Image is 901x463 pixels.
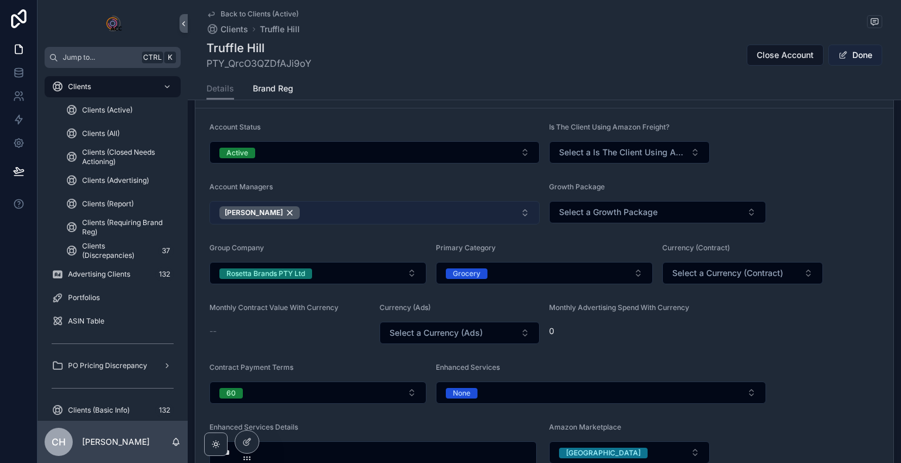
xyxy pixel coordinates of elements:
[566,448,641,458] div: [GEOGRAPHIC_DATA]
[219,206,300,219] button: Unselect 12
[45,311,181,332] a: ASIN Table
[45,287,181,308] a: Portfolios
[436,363,500,372] span: Enhanced Services
[209,325,216,337] span: --
[209,201,540,224] button: Select Button
[45,264,181,285] a: Advertising Clients132
[59,100,181,121] a: Clients (Active)
[59,240,181,261] a: Clients (Discrepancies)37
[206,83,234,94] span: Details
[206,9,299,19] a: Back to Clients (Active)
[757,49,814,61] span: Close Account
[226,148,248,158] div: Active
[82,199,134,209] span: Clients (Report)
[828,45,882,66] button: Done
[206,40,311,56] h1: Truffle Hill
[82,436,150,448] p: [PERSON_NAME]
[221,23,248,35] span: Clients
[68,316,104,326] span: ASIN Table
[209,382,426,404] button: Select Button
[253,83,293,94] span: Brand Reg
[389,327,483,339] span: Select a Currency (Ads)
[260,23,300,35] a: Truffle Hill
[82,148,169,166] span: Clients (Closed Needs Actioning)
[158,244,174,258] div: 37
[45,355,181,376] a: PO Pricing Discrepancy
[45,400,181,421] a: Clients (Basic Info)132
[82,105,133,115] span: Clients (Active)
[82,241,154,260] span: Clients (Discrepancies)
[253,78,293,101] a: Brand Reg
[380,322,540,344] button: Select Button
[549,325,710,337] span: 0
[662,262,823,284] button: Select Button
[52,435,66,449] span: CH
[209,141,540,164] button: Select Button
[103,14,122,33] img: App logo
[59,217,181,238] a: Clients (Requiring Brand Reg)
[209,122,260,131] span: Account Status
[549,423,621,431] span: Amazon Marketplace
[559,147,686,158] span: Select a Is The Client Using Amazon Freight?
[549,303,689,312] span: Monthly Advertising Spend With Currency
[221,9,299,19] span: Back to Clients (Active)
[155,267,174,281] div: 132
[209,262,426,284] button: Select Button
[559,206,658,218] span: Select a Growth Package
[59,123,181,144] a: Clients (All)
[549,141,710,164] button: Select Button
[165,53,175,62] span: K
[549,201,766,223] button: Select Button
[82,129,120,138] span: Clients (All)
[436,243,496,252] span: Primary Category
[436,382,766,404] button: Select Button
[209,182,273,191] span: Account Managers
[549,182,605,191] span: Growth Package
[206,23,248,35] a: Clients
[155,403,174,417] div: 132
[453,388,470,399] div: None
[672,267,783,279] span: Select a Currency (Contract)
[226,268,305,279] div: Rosetta Brands PTY Ltd
[45,47,181,68] button: Jump to...CtrlK
[549,122,669,131] span: Is The Client Using Amazon Freight?
[82,176,149,185] span: Clients (Advertising)
[59,170,181,191] a: Clients (Advertising)
[142,52,163,63] span: Ctrl
[662,243,730,252] span: Currency (Contract)
[68,270,130,279] span: Advertising Clients
[82,218,169,237] span: Clients (Requiring Brand Reg)
[436,262,653,284] button: Select Button
[209,243,264,252] span: Group Company
[747,45,824,66] button: Close Account
[68,293,100,302] span: Portfolios
[68,82,91,91] span: Clients
[206,78,234,100] a: Details
[453,268,480,279] div: Grocery
[225,208,283,217] span: [PERSON_NAME]
[45,76,181,97] a: Clients
[68,406,130,415] span: Clients (Basic Info)
[68,361,147,370] span: PO Pricing Discrepancy
[209,423,298,431] span: Enhanced Services Details
[209,363,293,372] span: Contract Payment Terms
[59,193,181,215] a: Clients (Report)
[206,56,311,70] span: PTY_QrcO3QZDfAJi9oY
[226,388,236,399] div: 60
[38,68,188,421] div: scrollable content
[380,303,431,312] span: Currency (Ads)
[63,53,137,62] span: Jump to...
[209,303,338,312] span: Monthly Contract Value With Currency
[446,387,477,399] button: Unselect NONE
[59,147,181,168] a: Clients (Closed Needs Actioning)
